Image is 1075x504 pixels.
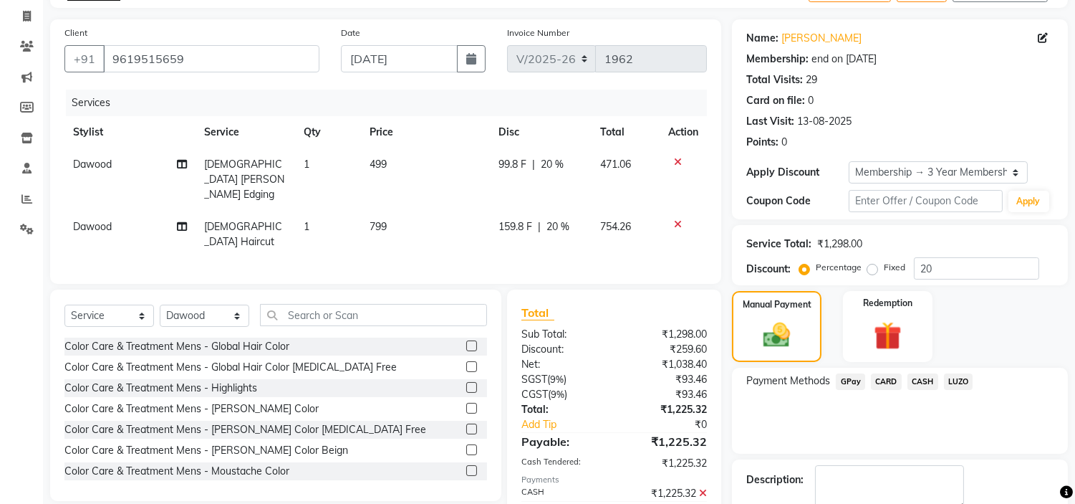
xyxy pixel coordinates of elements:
span: 499 [370,158,387,171]
span: 1 [304,220,309,233]
div: Color Care & Treatment Mens - Moustache Color [64,464,289,479]
div: Service Total: [746,237,811,252]
span: 1 [304,158,309,171]
label: Date [341,27,360,39]
div: Payable: [511,433,614,450]
span: Dawood [73,220,112,233]
div: ₹1,225.32 [614,433,718,450]
input: Search by Name/Mobile/Email/Code [103,45,319,72]
div: Color Care & Treatment Mens - [PERSON_NAME] Color [MEDICAL_DATA] Free [64,422,426,437]
span: | [532,157,535,172]
div: Discount: [746,262,791,277]
div: ₹93.46 [614,387,718,402]
label: Redemption [863,297,912,310]
div: 13-08-2025 [797,114,852,129]
div: Total: [511,402,614,417]
th: Price [361,116,490,148]
div: Last Visit: [746,114,794,129]
div: end on [DATE] [811,52,877,67]
input: Search or Scan [260,304,487,326]
div: ₹1,225.32 [614,402,718,417]
span: 754.26 [600,220,631,233]
img: _gift.svg [865,318,910,353]
div: 0 [808,93,814,108]
div: Color Care & Treatment Mens - Global Hair Color [64,339,289,354]
div: Color Care & Treatment Mens - Highlights [64,381,257,396]
input: Enter Offer / Coupon Code [849,190,1002,212]
a: Add Tip [511,417,632,432]
th: Total [592,116,660,148]
div: ₹0 [632,417,718,432]
div: 0 [781,135,787,150]
div: ₹259.60 [614,342,718,357]
span: CASH [907,374,938,390]
span: Dawood [73,158,112,171]
span: | [538,219,541,234]
label: Invoice Number [507,27,569,39]
span: CGST [521,388,548,401]
span: 20 % [546,219,569,234]
img: _cash.svg [755,320,798,351]
button: Apply [1008,191,1049,212]
div: ₹1,038.40 [614,357,718,372]
div: Card on file: [746,93,805,108]
div: CASH [511,486,614,501]
span: 471.06 [600,158,631,171]
label: Fixed [884,261,905,274]
th: Stylist [64,116,196,148]
span: Total [521,305,554,320]
th: Service [196,116,295,148]
div: Membership: [746,52,809,67]
div: Color Care & Treatment Mens - [PERSON_NAME] Color Beign [64,443,348,458]
div: ₹1,298.00 [817,237,862,252]
div: 29 [806,72,817,87]
div: Total Visits: [746,72,803,87]
div: Color Care & Treatment Mens - [PERSON_NAME] Color [64,401,319,417]
label: Manual Payment [743,298,811,311]
div: ₹1,225.32 [614,486,718,501]
span: 799 [370,220,387,233]
div: Sub Total: [511,327,614,342]
span: 20 % [541,157,564,172]
div: Cash Tendered: [511,456,614,471]
span: SGST [521,373,547,386]
div: Net: [511,357,614,372]
div: Points: [746,135,778,150]
span: GPay [836,374,865,390]
div: Discount: [511,342,614,357]
span: 159.8 F [498,219,532,234]
span: LUZO [944,374,973,390]
span: Payment Methods [746,374,830,389]
div: ₹1,298.00 [614,327,718,342]
button: +91 [64,45,105,72]
th: Qty [295,116,362,148]
div: ( ) [511,372,614,387]
span: 99.8 F [498,157,526,172]
div: Payments [521,474,707,486]
div: Coupon Code [746,194,849,209]
div: Apply Discount [746,165,849,180]
span: 9% [551,389,564,400]
th: Action [660,116,707,148]
span: [DEMOGRAPHIC_DATA] [PERSON_NAME] Edging [204,158,284,201]
label: Percentage [816,261,862,274]
span: 9% [550,374,564,385]
div: Color Care & Treatment Mens - Global Hair Color [MEDICAL_DATA] Free [64,360,397,375]
span: CARD [871,374,902,390]
div: Description: [746,472,804,488]
th: Disc [490,116,592,148]
div: ₹1,225.32 [614,456,718,471]
div: ( ) [511,387,614,402]
div: Services [66,90,718,116]
label: Client [64,27,87,39]
span: [DEMOGRAPHIC_DATA] Haircut [204,220,282,248]
div: Name: [746,31,778,46]
a: [PERSON_NAME] [781,31,862,46]
div: ₹93.46 [614,372,718,387]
